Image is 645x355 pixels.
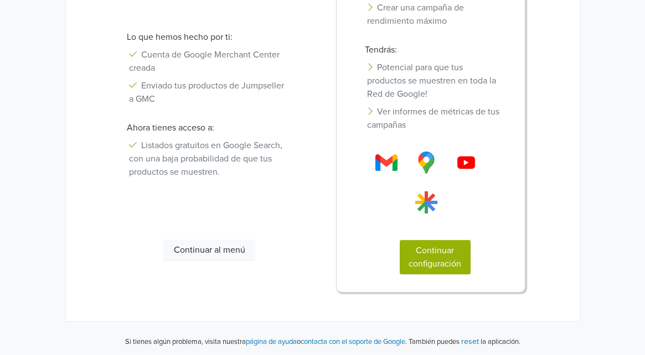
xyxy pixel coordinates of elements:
[415,191,437,213] img: Gmail Logo
[356,103,514,134] li: Ver informes de métricas de tus campañas
[163,239,255,260] button: Continuar al menú
[118,121,301,134] p: Ahora tienes acceso a:
[301,337,405,346] a: contacta con el soporte de Google
[356,43,514,56] p: Tendrás:
[246,337,297,346] a: página de ayuda
[375,152,398,174] img: Gmail Logo
[118,77,301,108] li: Enviado tus productos de Jumpseller a GMC
[461,335,479,348] button: reset
[400,240,471,274] button: Continuar configuración
[125,337,407,348] p: Si tienes algún problema, visita nuestra o .
[455,152,477,174] img: Gmail Logo
[415,152,437,174] img: Gmail Logo
[118,137,301,181] li: Listados gratuitos en Google Search, con una baja probabilidad de que tus productos se muestren.
[118,46,301,77] li: Cuenta de Google Merchant Center creada
[118,30,301,44] p: Lo que hemos hecho por ti:
[407,335,520,348] p: También puedes la aplicación.
[356,59,514,103] li: Potencial para que tus productos se muestren en toda la Red de Google!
